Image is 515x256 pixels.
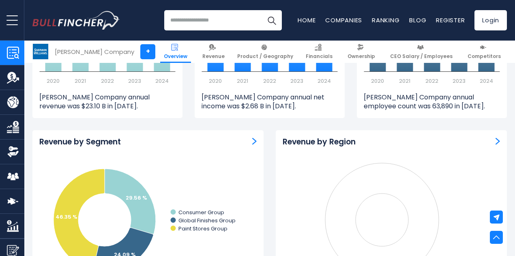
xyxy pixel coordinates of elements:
text: 2020 [47,77,60,85]
text: 2023 [128,77,141,85]
a: + [140,44,155,59]
text: 2023 [453,77,466,85]
span: Overview [164,53,187,60]
h3: Revenue by Region [283,137,356,147]
text: Consumer Group [178,209,224,216]
a: Ownership [344,41,379,63]
text: 2021 [75,77,86,85]
text: Paint Stores Group [178,225,227,232]
a: Revenue by Segment [252,137,257,145]
text: 2024 [155,77,169,85]
tspan: 46.35 % [56,213,77,221]
a: Go to homepage [32,11,120,30]
a: Ranking [372,16,399,24]
text: 2023 [290,77,303,85]
a: Blog [409,16,426,24]
text: 2022 [101,77,114,85]
tspan: 29.56 % [126,194,147,202]
a: Competitors [464,41,504,63]
img: SHW logo [33,44,48,59]
button: Search [262,10,282,30]
a: Revenue [199,41,228,63]
span: Revenue [202,53,225,60]
p: [PERSON_NAME] Company annual employee count was 63,890 in [DATE]. [364,93,500,111]
img: Ownership [7,146,19,158]
a: Overview [160,41,191,63]
p: [PERSON_NAME] Company annual revenue was $23.10 B in [DATE]. [39,93,176,111]
text: 2022 [263,77,276,85]
a: Register [436,16,465,24]
a: Product / Geography [234,41,297,63]
text: Global Finishes Group [178,217,236,224]
h3: Revenue by Segment [39,137,121,147]
span: Product / Geography [237,53,293,60]
text: 2020 [209,77,222,85]
text: 2020 [371,77,384,85]
a: Companies [325,16,362,24]
p: [PERSON_NAME] Company annual net income was $2.68 B in [DATE]. [202,93,338,111]
div: [PERSON_NAME] Company [55,47,134,56]
a: Revenue by Region [496,137,500,145]
text: 2021 [399,77,410,85]
img: Bullfincher logo [32,11,120,30]
text: 2021 [237,77,248,85]
span: Competitors [468,53,501,60]
a: Login [474,10,507,30]
a: Home [298,16,315,24]
span: CEO Salary / Employees [390,53,453,60]
span: Financials [306,53,333,60]
a: CEO Salary / Employees [386,41,456,63]
text: 2024 [480,77,493,85]
span: Ownership [348,53,375,60]
text: 2024 [318,77,331,85]
text: 2022 [425,77,438,85]
a: Financials [302,41,336,63]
